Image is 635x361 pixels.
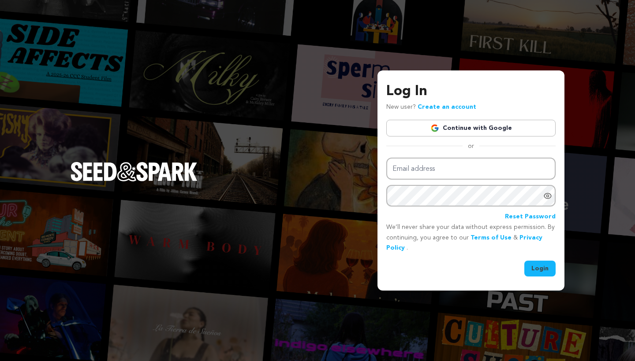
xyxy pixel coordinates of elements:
span: or [463,142,479,151]
button: Login [524,261,556,276]
a: Continue with Google [386,120,556,136]
p: New user? [386,102,476,113]
a: Create an account [418,104,476,110]
a: Terms of Use [471,235,512,241]
img: Google logo [430,124,439,133]
h3: Log In [386,81,556,102]
p: We’ll never share your data without express permission. By continuing, you agree to our & . [386,222,556,254]
a: Show password as plain text. Warning: this will display your password on the screen. [543,192,552,200]
input: Email address [386,158,556,180]
a: Seed&Spark Homepage [71,162,198,199]
img: Seed&Spark Logo [71,162,198,181]
a: Reset Password [505,212,556,222]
